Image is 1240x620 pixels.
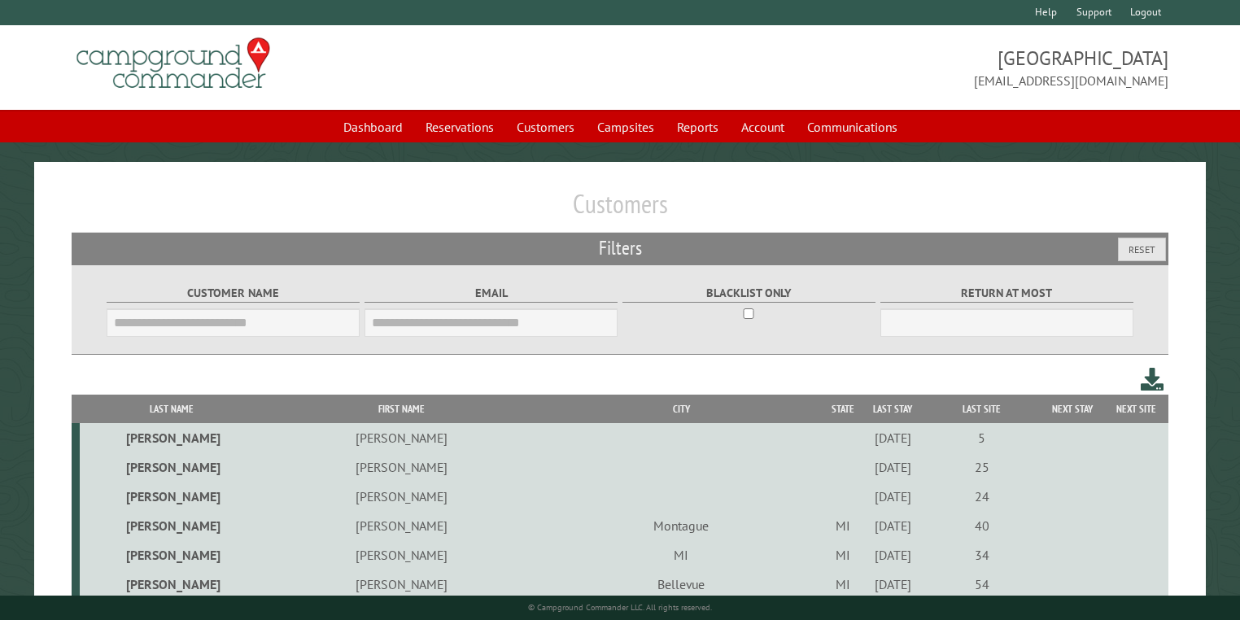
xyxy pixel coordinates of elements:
[880,284,1133,303] label: Return at most
[667,111,728,142] a: Reports
[1041,395,1103,423] th: Next Stay
[264,395,539,423] th: First Name
[862,395,923,423] th: Last Stay
[80,452,264,482] td: [PERSON_NAME]
[587,111,664,142] a: Campsites
[80,482,264,511] td: [PERSON_NAME]
[865,430,920,446] div: [DATE]
[823,395,862,423] th: State
[797,111,907,142] a: Communications
[865,576,920,592] div: [DATE]
[80,570,264,599] td: [PERSON_NAME]
[107,284,360,303] label: Customer Name
[923,452,1041,482] td: 25
[264,540,539,570] td: [PERSON_NAME]
[823,511,862,540] td: MI
[823,570,862,599] td: MI
[1141,365,1164,395] a: Download this customer list (.csv)
[264,570,539,599] td: [PERSON_NAME]
[731,111,794,142] a: Account
[72,188,1169,233] h1: Customers
[539,395,823,423] th: City
[622,284,875,303] label: Blacklist only
[365,284,618,303] label: Email
[923,423,1041,452] td: 5
[80,511,264,540] td: [PERSON_NAME]
[923,395,1041,423] th: Last Site
[80,423,264,452] td: [PERSON_NAME]
[264,452,539,482] td: [PERSON_NAME]
[865,547,920,563] div: [DATE]
[507,111,584,142] a: Customers
[539,570,823,599] td: Bellevue
[334,111,413,142] a: Dashboard
[865,517,920,534] div: [DATE]
[416,111,504,142] a: Reservations
[80,395,264,423] th: Last Name
[865,488,920,504] div: [DATE]
[865,459,920,475] div: [DATE]
[264,423,539,452] td: [PERSON_NAME]
[539,511,823,540] td: Montague
[1103,395,1168,423] th: Next Site
[72,233,1169,264] h2: Filters
[823,540,862,570] td: MI
[620,45,1168,90] span: [GEOGRAPHIC_DATA] [EMAIL_ADDRESS][DOMAIN_NAME]
[72,32,275,95] img: Campground Commander
[923,482,1041,511] td: 24
[264,482,539,511] td: [PERSON_NAME]
[923,540,1041,570] td: 34
[80,540,264,570] td: [PERSON_NAME]
[528,602,712,613] small: © Campground Commander LLC. All rights reserved.
[1118,238,1166,261] button: Reset
[923,570,1041,599] td: 54
[539,540,823,570] td: MI
[264,511,539,540] td: [PERSON_NAME]
[923,511,1041,540] td: 40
